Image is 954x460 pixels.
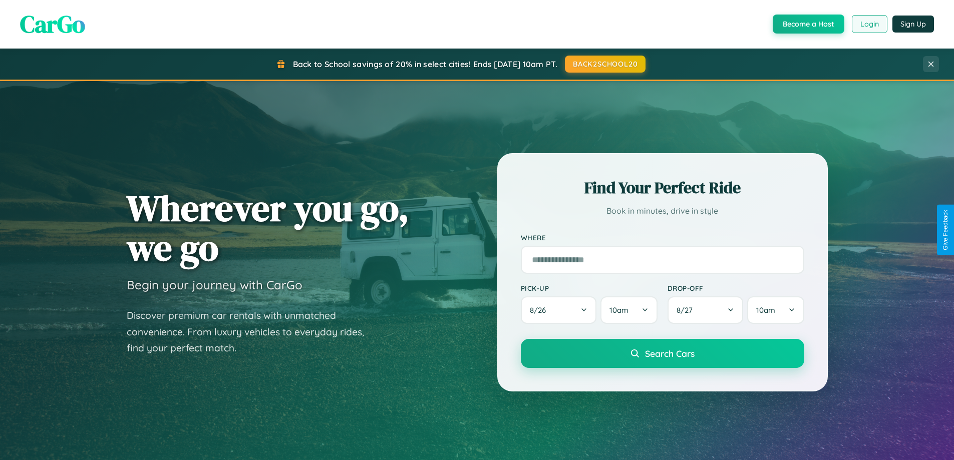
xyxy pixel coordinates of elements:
label: Where [521,233,804,242]
button: Sign Up [892,16,934,33]
button: Become a Host [773,15,844,34]
button: 10am [747,296,804,324]
h2: Find Your Perfect Ride [521,177,804,199]
h1: Wherever you go, we go [127,188,409,267]
button: BACK2SCHOOL20 [565,56,646,73]
span: CarGo [20,8,85,41]
span: 10am [609,305,628,315]
button: 8/26 [521,296,597,324]
span: 10am [756,305,775,315]
button: 10am [600,296,657,324]
p: Discover premium car rentals with unmatched convenience. From luxury vehicles to everyday rides, ... [127,307,377,356]
label: Drop-off [668,284,804,292]
span: Search Cars [645,348,695,359]
label: Pick-up [521,284,658,292]
button: Login [852,15,887,33]
div: Give Feedback [942,210,949,250]
p: Book in minutes, drive in style [521,204,804,218]
span: Back to School savings of 20% in select cities! Ends [DATE] 10am PT. [293,59,557,69]
button: 8/27 [668,296,744,324]
h3: Begin your journey with CarGo [127,277,302,292]
span: 8 / 27 [677,305,698,315]
button: Search Cars [521,339,804,368]
span: 8 / 26 [530,305,551,315]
